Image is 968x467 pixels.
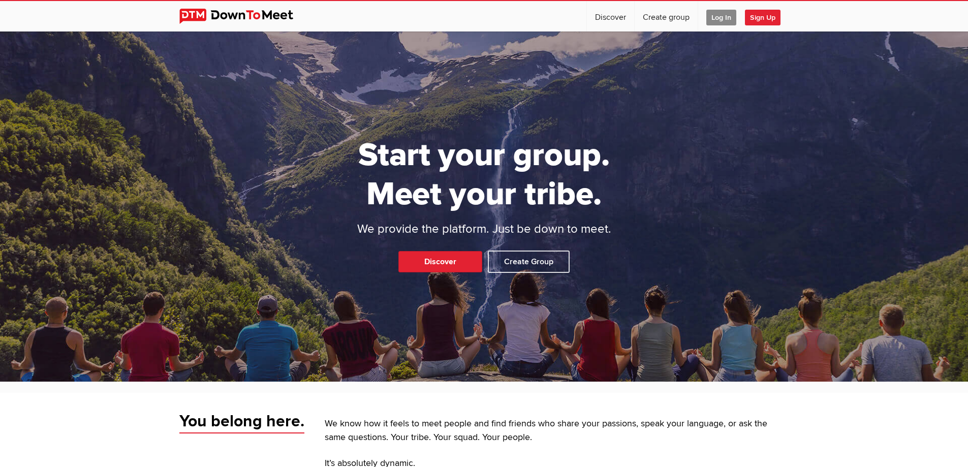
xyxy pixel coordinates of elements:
[398,251,482,272] a: Discover
[587,1,634,32] a: Discover
[488,251,570,273] a: Create Group
[179,411,304,433] span: You belong here.
[319,136,649,214] h1: Start your group. Meet your tribe.
[706,10,736,25] span: Log In
[179,9,309,24] img: DownToMeet
[745,1,789,32] a: Sign Up
[698,1,744,32] a: Log In
[745,10,780,25] span: Sign Up
[635,1,698,32] a: Create group
[325,417,789,445] p: We know how it feels to meet people and find friends who share your passions, speak your language...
